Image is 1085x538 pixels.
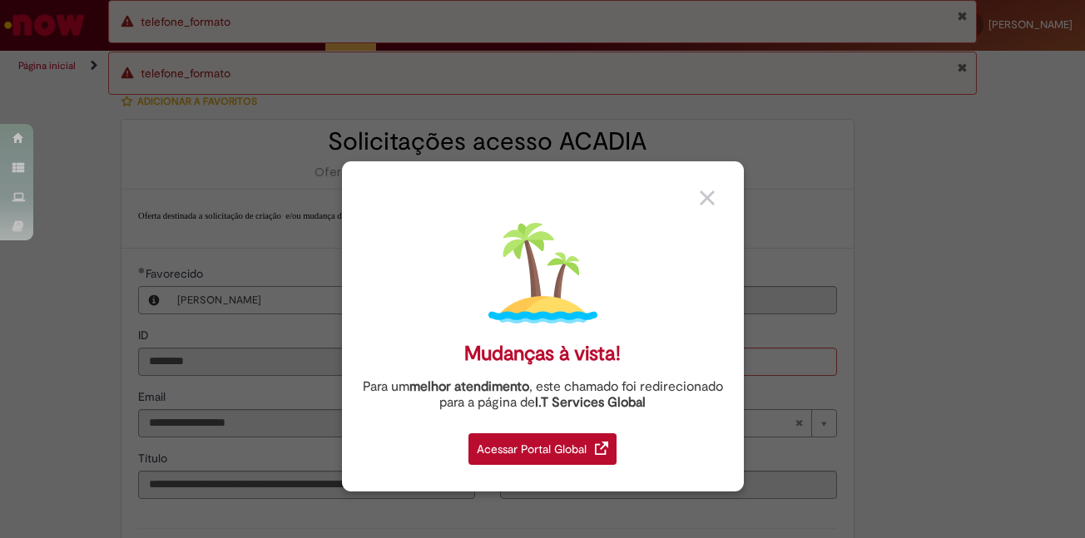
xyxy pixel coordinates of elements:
[535,385,646,411] a: I.T Services Global
[488,219,597,328] img: island.png
[468,433,617,465] div: Acessar Portal Global
[409,378,529,395] strong: melhor atendimento
[464,342,621,366] div: Mudanças à vista!
[354,379,731,411] div: Para um , este chamado foi redirecionado para a página de
[595,442,608,455] img: redirect_link.png
[700,190,715,205] img: close_button_grey.png
[468,424,617,465] a: Acessar Portal Global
